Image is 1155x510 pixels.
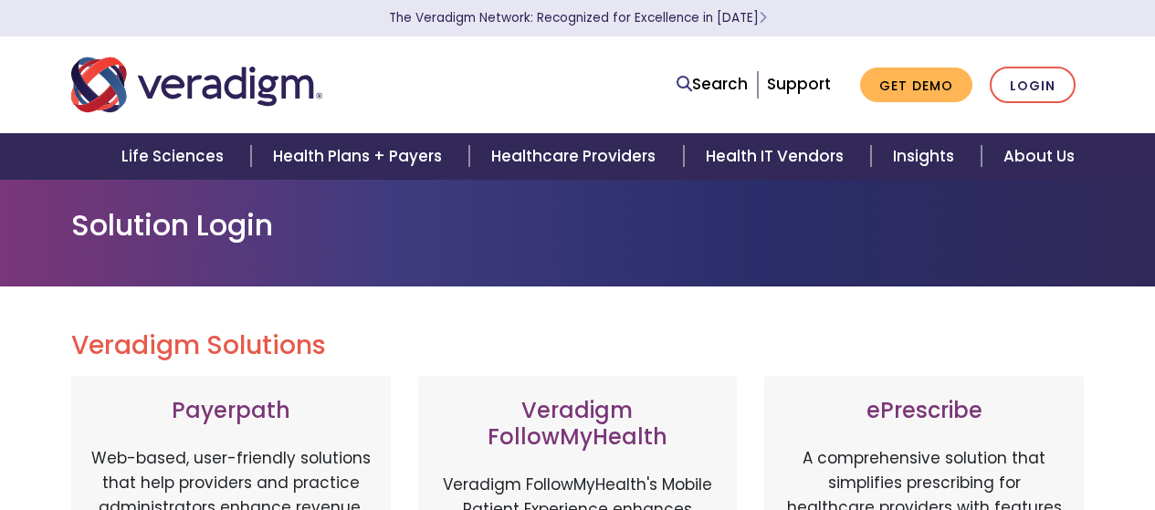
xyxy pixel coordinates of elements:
[677,72,748,97] a: Search
[860,68,972,103] a: Get Demo
[469,133,683,180] a: Healthcare Providers
[436,398,719,451] h3: Veradigm FollowMyHealth
[684,133,871,180] a: Health IT Vendors
[871,133,982,180] a: Insights
[759,9,767,26] span: Learn More
[71,330,1085,361] h2: Veradigm Solutions
[389,9,767,26] a: The Veradigm Network: Recognized for Excellence in [DATE]Learn More
[89,398,373,424] h3: Payerpath
[71,55,322,115] img: Veradigm logo
[71,208,1085,243] h1: Solution Login
[982,133,1097,180] a: About Us
[100,133,251,180] a: Life Sciences
[782,398,1066,424] h3: ePrescribe
[251,133,469,180] a: Health Plans + Payers
[990,67,1076,104] a: Login
[767,73,831,95] a: Support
